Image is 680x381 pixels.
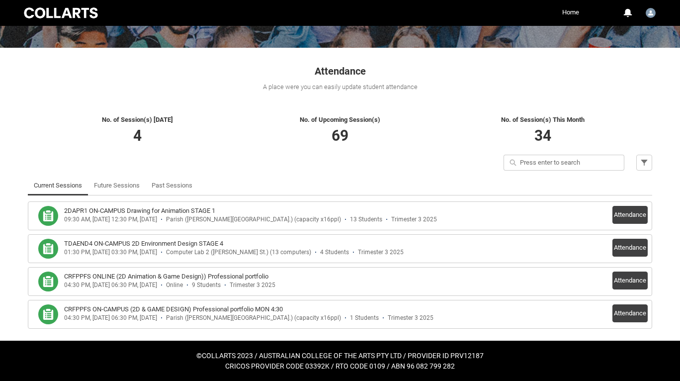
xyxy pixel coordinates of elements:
[88,176,146,195] li: Future Sessions
[64,272,268,282] h3: CRFPPFS ONLINE (2D Animation & Game Design)) Professional portfolio
[133,127,142,144] span: 4
[28,82,652,92] div: A place were you can easily update student attendance
[166,314,341,322] div: Parish ([PERSON_NAME][GEOGRAPHIC_DATA].) (capacity x16ppl)
[646,8,656,18] img: Yannis.Ye
[64,206,215,216] h3: 2DAPR1 ON-CAMPUS Drawing for Animation STAGE 1
[230,282,275,289] div: Trimester 3 2025
[350,314,379,322] div: 1 Students
[534,127,551,144] span: 34
[643,4,658,20] button: User Profile Yannis.Ye
[320,249,349,256] div: 4 Students
[166,216,341,223] div: Parish ([PERSON_NAME][GEOGRAPHIC_DATA].) (capacity x16ppl)
[64,239,223,249] h3: TDAEND4 ON-CAMPUS 2D Environment Design STAGE 4
[300,116,380,123] span: No. of Upcoming Session(s)
[192,282,221,289] div: 9 Students
[94,176,140,195] a: Future Sessions
[64,304,283,314] h3: CRFPPFS ON-CAMPUS (2D & GAME DESIGN) Professional portfolio MON 4:30
[64,216,157,223] div: 09:30 AM, [DATE] 12:30 PM, [DATE]
[332,127,348,144] span: 69
[64,282,157,289] div: 04:30 PM, [DATE] 06:30 PM, [DATE]
[64,314,157,322] div: 04:30 PM, [DATE] 06:30 PM, [DATE]
[166,249,311,256] div: Computer Lab 2 ([PERSON_NAME] St.) (13 computers)
[560,5,582,20] a: Home
[612,304,648,322] button: Attendance
[504,155,624,171] input: Press enter to search
[501,116,585,123] span: No. of Session(s) This Month
[315,65,366,77] span: Attendance
[64,249,157,256] div: 01:30 PM, [DATE] 03:30 PM, [DATE]
[612,206,648,224] button: Attendance
[350,216,382,223] div: 13 Students
[612,272,648,289] button: Attendance
[28,176,88,195] li: Current Sessions
[34,176,82,195] a: Current Sessions
[388,314,433,322] div: Trimester 3 2025
[152,176,192,195] a: Past Sessions
[166,282,183,289] div: Online
[391,216,437,223] div: Trimester 3 2025
[146,176,198,195] li: Past Sessions
[612,239,648,257] button: Attendance
[358,249,404,256] div: Trimester 3 2025
[636,155,652,171] button: Filter
[102,116,173,123] span: No. of Session(s) [DATE]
